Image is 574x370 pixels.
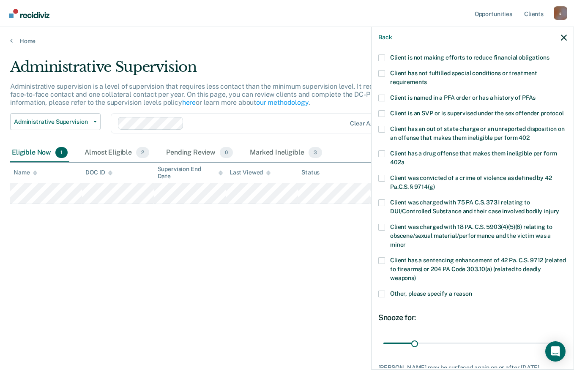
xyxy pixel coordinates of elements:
img: Recidiviz [9,9,49,18]
div: Almost Eligible [83,144,151,162]
span: 2 [136,147,149,158]
a: our methodology [256,98,309,106]
div: Status [301,169,320,176]
button: Back [378,34,392,41]
div: DOC ID [85,169,112,176]
div: Snooze for: [378,313,567,322]
div: Name [14,169,37,176]
div: Pending Review [164,144,235,162]
div: Clear agents [350,120,386,127]
span: Client is not making efforts to reduce financial obligations [390,54,549,61]
span: Client is named in a PFA order or has a history of PFAs [390,94,536,101]
span: Client is an SVP or is supervised under the sex offender protocol [390,110,564,117]
a: here [182,98,196,106]
div: Marked Ineligible [248,144,324,162]
div: Last Viewed [230,169,271,176]
span: Other, please specify a reason [390,290,472,297]
span: Client has a drug offense that makes them ineligible per form 402a [390,150,557,166]
span: Client has an out of state charge or an unreported disposition on an offense that makes them inel... [390,125,565,141]
span: Client was charged with 18 PA. C.S. 5903(4)(5)(6) relating to obscene/sexual material/performance... [390,223,552,248]
span: Client has not fulfilled special conditions or treatment requirements [390,70,537,85]
span: Client was convicted of a crime of violence as defined by 42 Pa.C.S. § 9714(g) [390,174,552,190]
span: Administrative Supervision [14,118,90,125]
button: Profile dropdown button [554,6,567,20]
span: 0 [220,147,233,158]
div: Supervision End Date [158,166,223,180]
div: s [554,6,567,20]
span: Client was charged with 75 PA C.S. 3731 relating to DUI/Controlled Substance and their case invol... [390,199,559,215]
div: Administrative Supervision [10,58,441,82]
div: Open Intercom Messenger [545,341,566,362]
a: Home [10,37,564,45]
span: 3 [309,147,322,158]
span: 1 [55,147,68,158]
span: Client has a sentencing enhancement of 42 Pa. C.S. 9712 (related to firearms) or 204 PA Code 303.... [390,257,566,281]
div: Eligible Now [10,144,69,162]
p: Administrative supervision is a level of supervision that requires less contact than the minimum ... [10,82,431,106]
